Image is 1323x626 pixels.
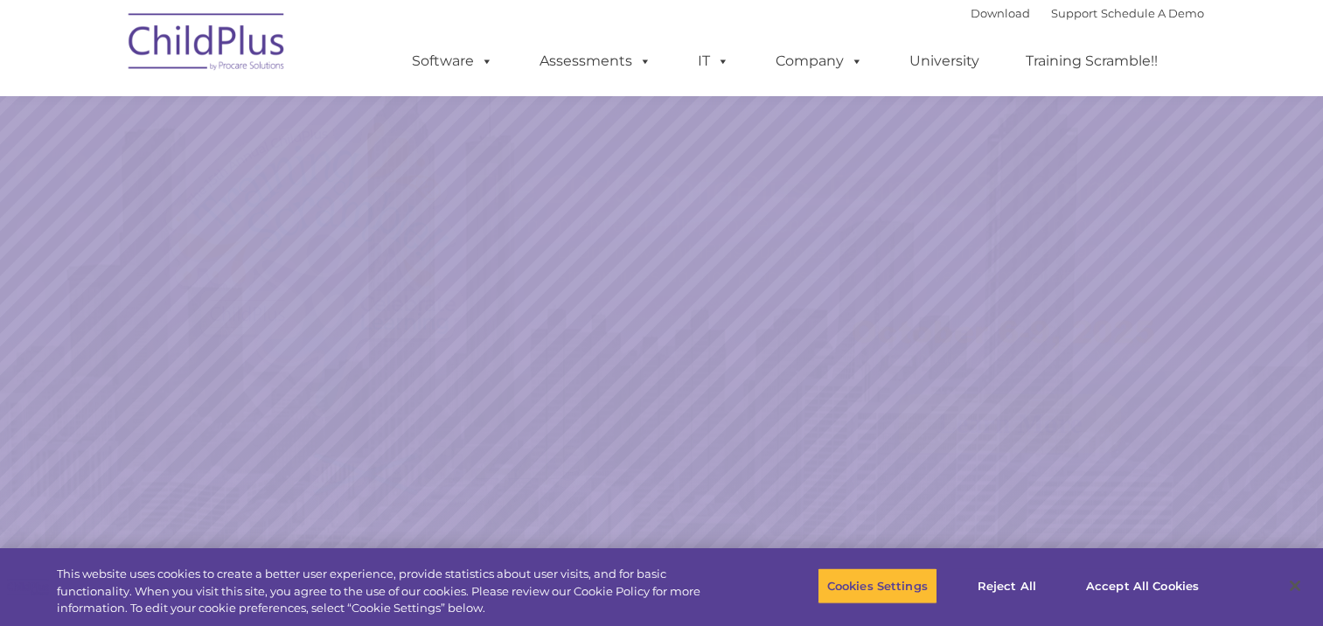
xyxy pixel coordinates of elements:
[1101,6,1204,20] a: Schedule A Demo
[1008,44,1175,79] a: Training Scramble!!
[952,567,1062,604] button: Reject All
[1076,567,1208,604] button: Accept All Cookies
[120,1,295,88] img: ChildPlus by Procare Solutions
[971,6,1030,20] a: Download
[680,44,747,79] a: IT
[1051,6,1097,20] a: Support
[899,394,1121,453] a: Learn More
[1276,567,1314,605] button: Close
[57,566,728,617] div: This website uses cookies to create a better user experience, provide statistics about user visit...
[522,44,669,79] a: Assessments
[971,6,1204,20] font: |
[818,567,937,604] button: Cookies Settings
[394,44,511,79] a: Software
[892,44,997,79] a: University
[758,44,881,79] a: Company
